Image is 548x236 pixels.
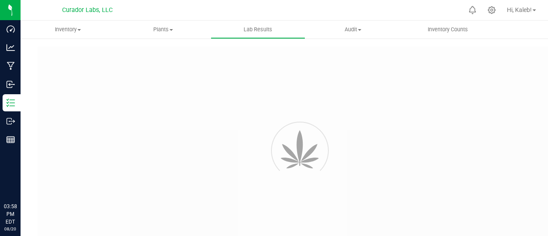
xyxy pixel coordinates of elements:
[6,99,15,107] inline-svg: Inventory
[6,135,15,144] inline-svg: Reports
[416,26,479,33] span: Inventory Counts
[6,117,15,125] inline-svg: Outbound
[400,21,495,39] a: Inventory Counts
[507,6,532,13] span: Hi, Kaleb!
[62,6,113,14] span: Curador Labs, LLC
[116,26,210,33] span: Plants
[4,226,17,232] p: 08/20
[232,26,284,33] span: Lab Results
[21,26,116,33] span: Inventory
[6,62,15,70] inline-svg: Manufacturing
[6,43,15,52] inline-svg: Analytics
[306,26,400,33] span: Audit
[211,21,306,39] a: Lab Results
[486,6,497,14] div: Manage settings
[6,80,15,89] inline-svg: Inbound
[21,21,116,39] a: Inventory
[116,21,211,39] a: Plants
[305,21,400,39] a: Audit
[6,25,15,33] inline-svg: Dashboard
[4,203,17,226] p: 03:58 PM EDT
